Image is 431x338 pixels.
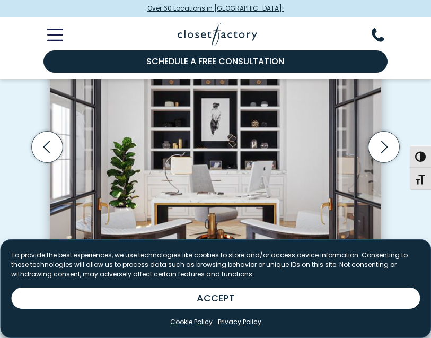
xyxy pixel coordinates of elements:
[372,28,397,42] button: Phone Number
[34,29,63,41] button: Toggle Mobile Menu
[11,250,420,279] p: To provide the best experiences, we use technologies like cookies to store and/or access device i...
[28,128,66,166] button: Previous slide
[178,23,257,46] img: Closet Factory Logo
[147,4,284,13] span: Over 60 Locations in [GEOGRAPHIC_DATA]!
[365,128,403,166] button: Next slide
[43,50,388,73] a: Schedule a Free Consultation
[11,288,420,309] button: ACCEPT
[410,145,431,168] button: Toggle High Contrast
[410,168,431,190] button: Toggle Font size
[170,317,213,327] a: Cookie Policy
[218,317,261,327] a: Privacy Policy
